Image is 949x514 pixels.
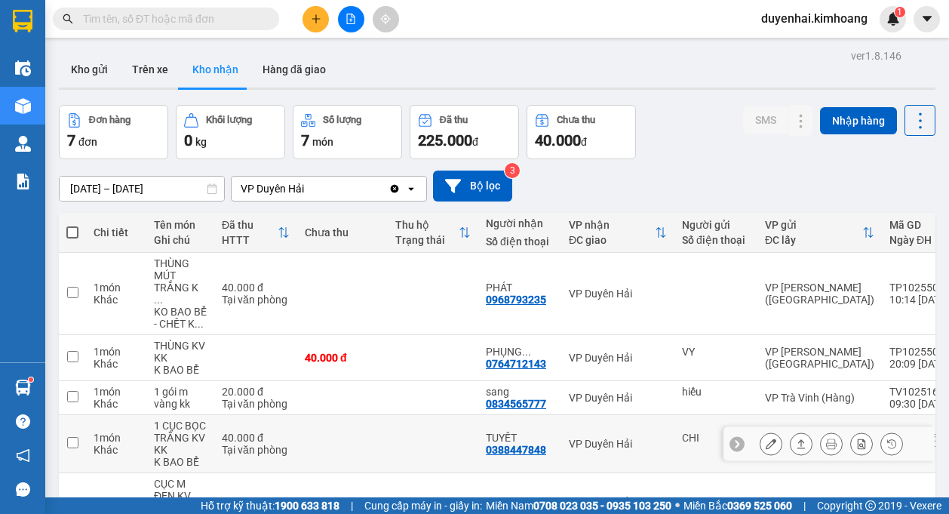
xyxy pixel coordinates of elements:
[60,177,224,201] input: Select a date range.
[682,346,750,358] div: VY
[364,497,482,514] span: Cung cấp máy in - giấy in:
[301,131,309,149] span: 7
[241,181,304,196] div: VP Duyên Hải
[78,136,97,148] span: đơn
[865,500,876,511] span: copyright
[154,234,207,246] div: Ghi chú
[323,115,361,125] div: Số lượng
[486,235,554,248] div: Số điện thoại
[535,131,581,149] span: 40.000
[184,131,192,149] span: 0
[486,217,554,229] div: Người nhận
[94,282,139,294] div: 1 món
[851,48,901,64] div: ver 1.8.146
[154,340,207,364] div: THÙNG KV KK
[63,14,73,24] span: search
[180,51,250,88] button: Kho nhận
[94,496,139,508] div: 1 món
[222,398,290,410] div: Tại văn phòng
[803,497,806,514] span: |
[897,7,902,17] span: 1
[311,14,321,24] span: plus
[94,358,139,370] div: Khác
[675,503,680,509] span: ⚪️
[727,500,792,512] strong: 0369 525 060
[89,115,131,125] div: Đơn hàng
[373,6,399,32] button: aim
[561,213,674,253] th: Toggle SortBy
[154,306,207,330] div: KO BAO BỂ - CHẾT KO ĐỀN
[305,352,380,364] div: 40.000 đ
[760,432,782,455] div: Sửa đơn hàng
[920,12,934,26] span: caret-down
[569,219,655,231] div: VP nhận
[15,174,31,189] img: solution-icon
[682,234,750,246] div: Số điện thoại
[418,131,472,149] span: 225.000
[743,106,788,134] button: SMS
[440,115,468,125] div: Đã thu
[176,105,285,159] button: Khối lượng0kg
[346,14,356,24] span: file-add
[154,456,207,468] div: K BAO BỂ
[154,420,207,456] div: 1 CỤC BỌC TRẮNG KV KK
[486,497,671,514] span: Miền Nam
[505,163,520,178] sup: 3
[395,234,459,246] div: Trạng thái
[275,500,339,512] strong: 1900 633 818
[486,444,546,456] div: 0388447848
[389,183,401,195] svg: Clear value
[312,136,333,148] span: món
[94,386,139,398] div: 1 món
[120,51,180,88] button: Trên xe
[250,51,338,88] button: Hàng đã giao
[533,500,671,512] strong: 0708 023 035 - 0935 103 250
[293,105,402,159] button: Số lượng7món
[94,226,139,239] div: Chi tiết
[222,294,290,306] div: Tại văn phòng
[222,234,278,246] div: HTTT
[790,432,812,455] div: Giao hàng
[94,346,139,358] div: 1 món
[820,107,897,134] button: Nhập hàng
[154,364,207,376] div: K BAO BỂ
[380,14,391,24] span: aim
[351,497,353,514] span: |
[338,6,364,32] button: file-add
[94,432,139,444] div: 1 món
[16,414,30,429] span: question-circle
[94,398,139,410] div: Khác
[222,386,290,398] div: 20.000 đ
[222,219,278,231] div: Đã thu
[94,294,139,306] div: Khác
[15,136,31,152] img: warehouse-icon
[486,398,546,410] div: 0834565777
[16,482,30,497] span: message
[94,444,139,456] div: Khác
[29,377,33,382] sup: 1
[569,496,667,508] div: VP Duyên Hải
[765,282,874,306] div: VP [PERSON_NAME] ([GEOGRAPHIC_DATA])
[569,288,667,300] div: VP Duyên Hải
[16,448,30,463] span: notification
[154,219,207,231] div: Tên món
[765,392,874,404] div: VP Trà Vinh (Hàng)
[569,352,667,364] div: VP Duyên Hải
[395,219,459,231] div: Thu hộ
[486,358,546,370] div: 0764712143
[765,346,874,370] div: VP [PERSON_NAME] ([GEOGRAPHIC_DATA])
[222,282,290,294] div: 40.000 đ
[206,115,252,125] div: Khối lượng
[83,11,261,27] input: Tìm tên, số ĐT hoặc mã đơn
[15,60,31,76] img: warehouse-icon
[569,392,667,404] div: VP Duyên Hải
[545,496,554,508] span: ...
[222,432,290,444] div: 40.000 đ
[303,6,329,32] button: plus
[581,136,587,148] span: đ
[410,105,519,159] button: Đã thu225.000đ
[765,219,862,231] div: VP gửi
[59,51,120,88] button: Kho gửi
[569,234,655,246] div: ĐC giao
[765,234,862,246] div: ĐC lấy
